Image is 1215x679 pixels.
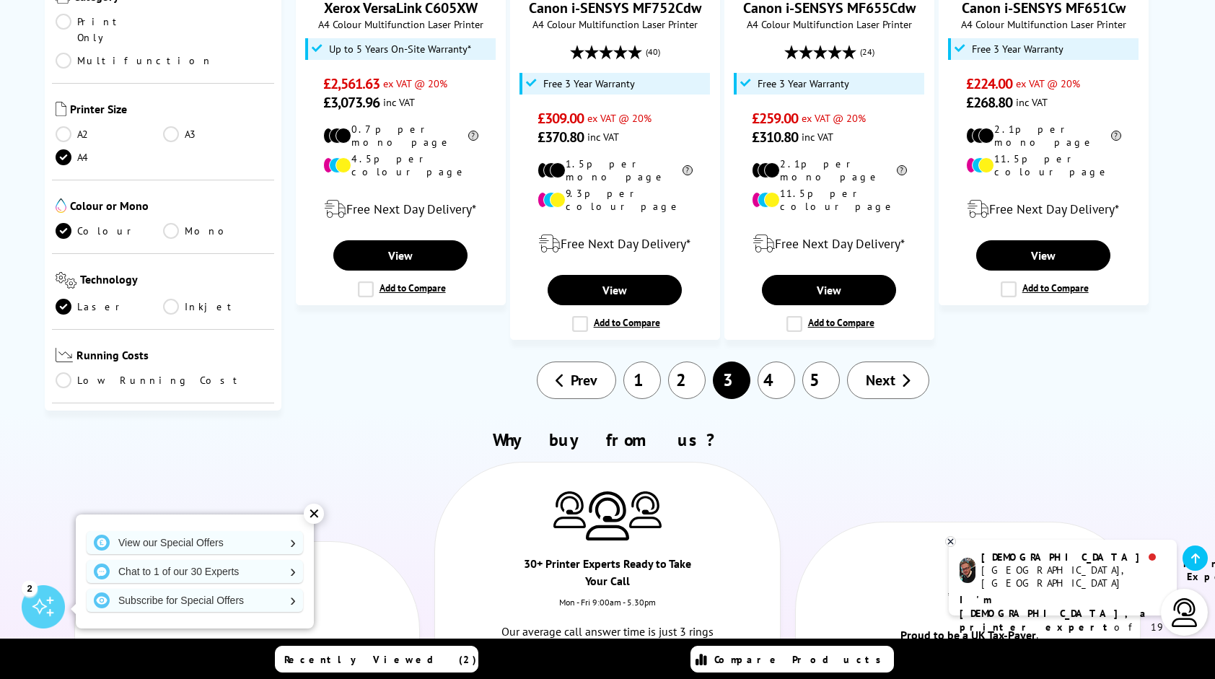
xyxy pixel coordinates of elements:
[976,240,1110,271] a: View
[87,589,303,612] a: Subscribe for Special Offers
[76,348,271,366] span: Running Costs
[163,299,271,315] a: Inkjet
[383,95,415,109] span: inc VAT
[56,348,73,363] img: Running Costs
[358,281,446,297] label: Add to Compare
[538,157,693,183] li: 1.5p per mono page
[56,198,66,213] img: Colour or Mono
[538,128,584,146] span: £370.80
[487,622,728,641] p: Our average call answer time is just 3 rings
[960,558,975,583] img: chris-livechat.png
[435,597,780,622] div: Mon - Fri 9:00am - 5.30pm
[163,126,271,142] a: A3
[538,187,693,213] li: 9.3p per colour page
[56,372,271,388] a: Low Running Cost
[538,109,584,128] span: £309.00
[572,316,660,332] label: Add to Compare
[587,111,652,125] span: ex VAT @ 20%
[70,198,271,216] span: Colour or Mono
[586,491,629,541] img: Printer Experts
[714,653,889,666] span: Compare Products
[70,102,271,119] span: Printer Size
[284,653,477,666] span: Recently Viewed (2)
[56,14,163,45] a: Print Only
[752,187,907,213] li: 11.5p per colour page
[87,560,303,583] a: Chat to 1 of our 30 Experts
[1016,76,1080,90] span: ex VAT @ 20%
[518,17,712,31] span: A4 Colour Multifunction Laser Printer
[758,362,795,399] a: 4
[553,491,586,528] img: Printer Experts
[960,593,1150,634] b: I'm [DEMOGRAPHIC_DATA], a printer expert
[56,272,76,289] img: Technology
[275,646,478,673] a: Recently Viewed (2)
[1001,281,1089,297] label: Add to Compare
[623,362,661,399] a: 1
[56,126,163,142] a: A2
[732,224,926,264] div: modal_delivery
[966,152,1121,178] li: 11.5p per colour page
[56,299,163,315] a: Laser
[629,491,662,528] img: Printer Experts
[802,362,840,399] a: 5
[571,371,597,390] span: Prev
[518,224,712,264] div: modal_delivery
[981,551,1165,564] div: [DEMOGRAPHIC_DATA]
[966,74,1013,93] span: £224.00
[22,580,38,596] div: 2
[866,371,895,390] span: Next
[323,93,380,112] span: £3,073.96
[966,93,1013,112] span: £268.80
[860,38,874,66] span: (24)
[947,17,1141,31] span: A4 Colour Multifunction Laser Printer
[304,504,324,524] div: ✕
[80,272,271,292] span: Technology
[668,362,706,399] a: 2
[847,362,929,399] a: Next
[543,78,635,89] span: Free 3 Year Warranty
[304,189,498,229] div: modal_delivery
[67,429,1149,451] h2: Why buy from us?
[802,130,833,144] span: inc VAT
[882,626,1054,651] div: Proud to be a UK Tax-Payer
[762,275,896,305] a: View
[960,593,1166,675] p: of 19 years! Leave me a message and I'll respond ASAP
[972,43,1063,55] span: Free 3 Year Warranty
[323,123,478,149] li: 0.7p per mono page
[1016,95,1048,109] span: inc VAT
[752,157,907,183] li: 2.1p per mono page
[56,149,163,165] a: A4
[1170,598,1199,627] img: user-headset-light.svg
[323,74,380,93] span: £2,561.63
[56,223,163,239] a: Colour
[966,123,1121,149] li: 2.1p per mono page
[304,17,498,31] span: A4 Colour Multifunction Laser Printer
[758,78,849,89] span: Free 3 Year Warranty
[56,53,213,69] a: Multifunction
[333,240,468,271] a: View
[522,555,694,597] div: 30+ Printer Experts Ready to Take Your Call
[56,102,66,116] img: Printer Size
[752,128,799,146] span: £310.80
[690,646,894,673] a: Compare Products
[537,362,616,399] a: Prev
[947,189,1141,229] div: modal_delivery
[802,111,866,125] span: ex VAT @ 20%
[752,109,799,128] span: £259.00
[587,130,619,144] span: inc VAT
[548,275,682,305] a: View
[786,316,874,332] label: Add to Compare
[981,564,1165,590] div: [GEOGRAPHIC_DATA], [GEOGRAPHIC_DATA]
[732,17,926,31] span: A4 Colour Multifunction Laser Printer
[383,76,447,90] span: ex VAT @ 20%
[323,152,478,178] li: 4.5p per colour page
[87,531,303,554] a: View our Special Offers
[163,223,271,239] a: Mono
[646,38,660,66] span: (40)
[329,43,471,55] span: Up to 5 Years On-Site Warranty*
